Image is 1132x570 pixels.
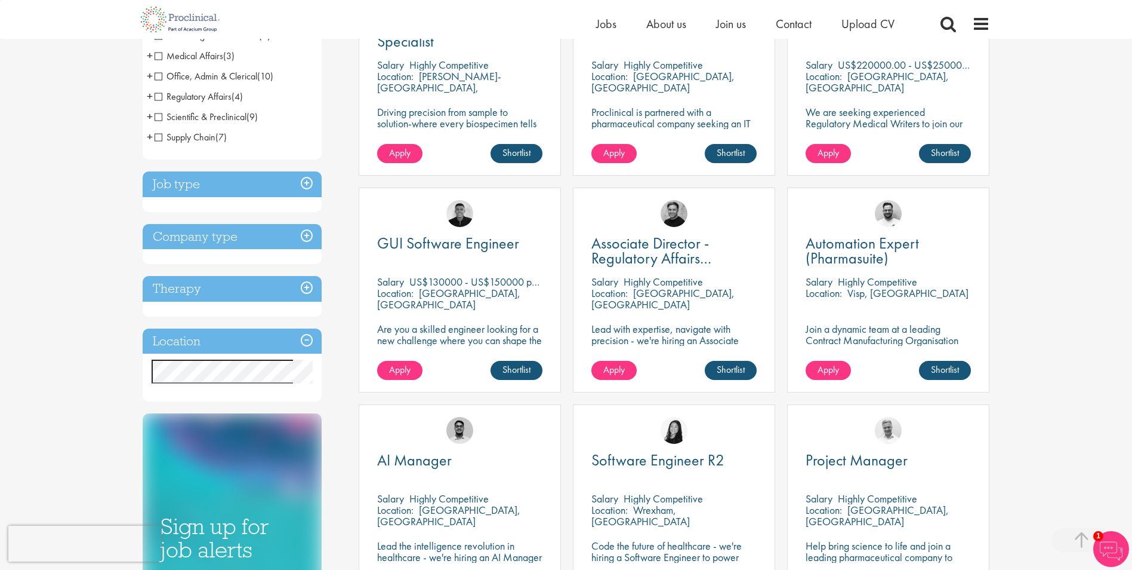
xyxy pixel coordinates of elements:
[591,492,618,505] span: Salary
[377,144,422,163] a: Apply
[847,286,968,300] p: Visp, [GEOGRAPHIC_DATA]
[161,515,304,561] h3: Sign up for job alerts
[591,323,757,380] p: Lead with expertise, navigate with precision - we're hiring an Associate Director to shape regula...
[806,492,832,505] span: Salary
[377,58,404,72] span: Salary
[591,361,637,380] a: Apply
[838,492,917,505] p: Highly Competitive
[377,361,422,380] a: Apply
[661,200,687,227] img: Peter Duvall
[377,233,519,253] span: GUI Software Engineer
[806,450,908,470] span: Project Manager
[646,16,686,32] span: About us
[806,236,971,266] a: Automation Expert (Pharmasuite)
[603,146,625,159] span: Apply
[1093,531,1103,541] span: 1
[409,58,489,72] p: Highly Competitive
[491,144,542,163] a: Shortlist
[838,275,917,289] p: Highly Competitive
[155,131,215,143] span: Supply Chain
[409,492,489,505] p: Highly Competitive
[591,286,735,311] p: [GEOGRAPHIC_DATA], [GEOGRAPHIC_DATA]
[377,106,542,140] p: Driving precision from sample to solution-where every biospecimen tells a story of innovation.
[591,275,618,289] span: Salary
[806,323,971,380] p: Join a dynamic team at a leading Contract Manufacturing Organisation (CMO) and contribute to grou...
[155,50,235,62] span: Medical Affairs
[446,417,473,444] a: Timothy Deschamps
[377,503,414,517] span: Location:
[491,361,542,380] a: Shortlist
[246,111,258,123] span: (9)
[776,16,812,32] a: Contact
[155,131,227,143] span: Supply Chain
[591,69,735,94] p: [GEOGRAPHIC_DATA], [GEOGRAPHIC_DATA]
[705,144,757,163] a: Shortlist
[591,144,637,163] a: Apply
[409,275,569,289] p: US$130000 - US$150000 per annum
[377,453,542,468] a: AI Manager
[155,111,246,123] span: Scientific & Preclinical
[705,361,757,380] a: Shortlist
[377,286,520,311] p: [GEOGRAPHIC_DATA], [GEOGRAPHIC_DATA]
[143,276,322,302] h3: Therapy
[147,47,153,65] span: +
[624,492,703,505] p: Highly Competitive
[806,233,919,268] span: Automation Expert (Pharmasuite)
[446,200,473,227] img: Christian Andersen
[806,144,851,163] a: Apply
[155,50,223,62] span: Medical Affairs
[875,200,902,227] img: Emile De Beer
[147,128,153,146] span: +
[806,503,949,528] p: [GEOGRAPHIC_DATA], [GEOGRAPHIC_DATA]
[591,233,711,283] span: Associate Director - Regulatory Affairs Consultant
[155,90,243,103] span: Regulatory Affairs
[155,70,257,82] span: Office, Admin & Clerical
[596,16,616,32] a: Jobs
[603,363,625,376] span: Apply
[591,450,724,470] span: Software Engineer R2
[806,69,949,94] p: [GEOGRAPHIC_DATA], [GEOGRAPHIC_DATA]
[143,224,322,250] h3: Company type
[716,16,746,32] span: Join us
[147,108,153,125] span: +
[377,450,452,470] span: AI Manager
[377,19,542,49] a: Biospecimen Senior Specialist
[875,417,902,444] img: Joshua Bye
[919,144,971,163] a: Shortlist
[377,503,520,528] p: [GEOGRAPHIC_DATA], [GEOGRAPHIC_DATA]
[143,171,322,197] h3: Job type
[377,236,542,251] a: GUI Software Engineer
[389,146,411,159] span: Apply
[155,70,273,82] span: Office, Admin & Clerical
[841,16,895,32] span: Upload CV
[818,146,839,159] span: Apply
[591,236,757,266] a: Associate Director - Regulatory Affairs Consultant
[377,275,404,289] span: Salary
[591,503,628,517] span: Location:
[377,492,404,505] span: Salary
[215,131,227,143] span: (7)
[624,275,703,289] p: Highly Competitive
[591,503,690,528] p: Wrexham, [GEOGRAPHIC_DATA]
[806,286,842,300] span: Location:
[806,58,832,72] span: Salary
[806,453,971,468] a: Project Manager
[661,417,687,444] img: Numhom Sudsok
[143,329,322,354] h3: Location
[1093,531,1129,567] img: Chatbot
[147,87,153,105] span: +
[591,106,757,163] p: Proclinical is partnered with a pharmaceutical company seeking an IT Application Specialist to jo...
[919,361,971,380] a: Shortlist
[818,363,839,376] span: Apply
[389,363,411,376] span: Apply
[806,503,842,517] span: Location:
[377,69,414,83] span: Location:
[377,69,501,106] p: [PERSON_NAME]-[GEOGRAPHIC_DATA], [GEOGRAPHIC_DATA]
